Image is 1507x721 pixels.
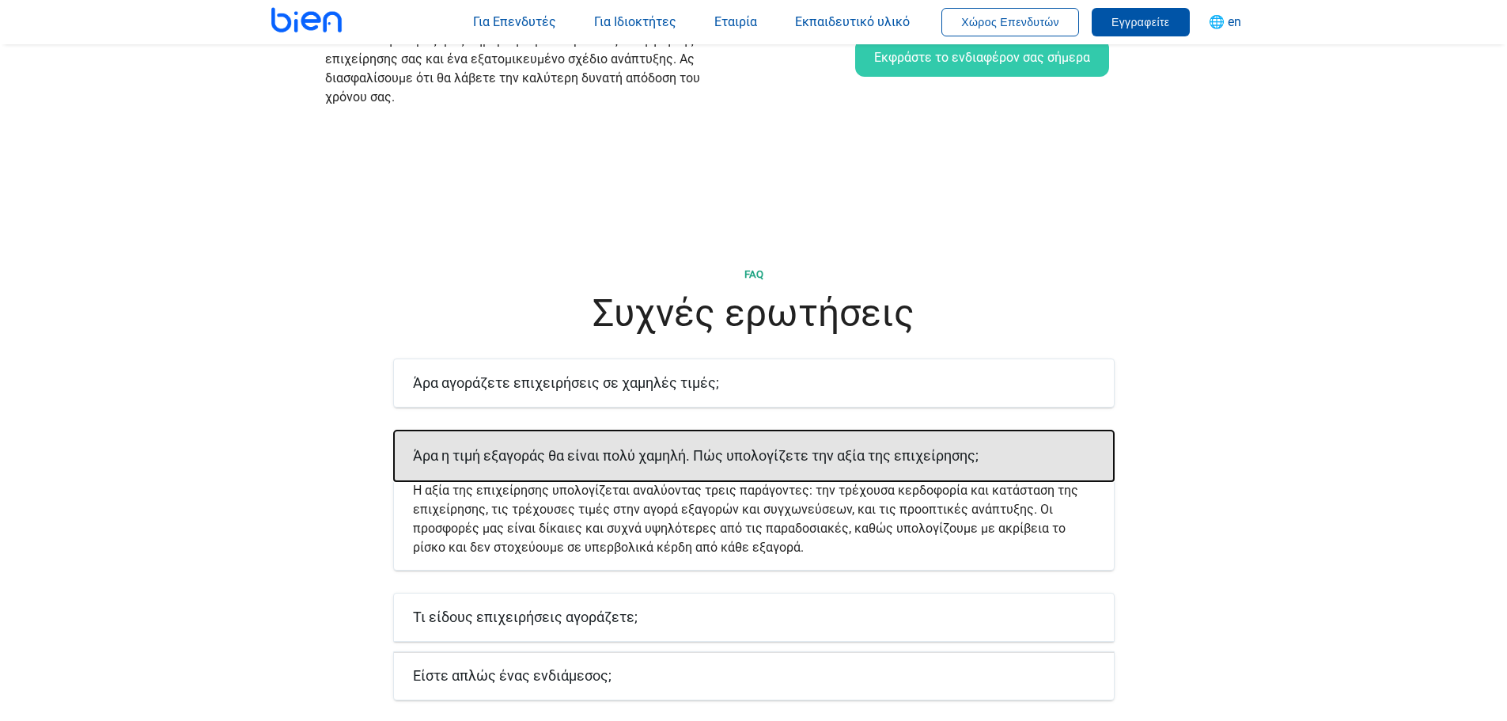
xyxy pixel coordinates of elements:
span: Για Επενδυτές [473,14,556,29]
span: Εταιρία [714,14,757,29]
div: Επικοινωνήστε μαζί μας σήμερα για μια δωρεάν αξιολόγηση της επιχείρησης σας και ένα εξατομικευμέν... [325,15,741,107]
a: Εγγραφείτε [1092,14,1190,29]
span: 🌐 en [1209,14,1241,29]
a: Χώρος Επενδυτών [941,14,1079,29]
font: Εκφράστε το ενδιαφέρον σας σήμερα [874,50,1090,65]
span: Εκπαιδευτικό υλικό [795,14,910,29]
font: Συχνές ερωτήσεις [593,290,914,336]
font: Άρα η τιμή εξαγοράς θα είναι πολύ χαμηλή. Πώς υπολογίζετε την αξία της επιχείρησης; [413,447,979,464]
button: Άρα αγοράζετε επιχειρήσεις σε χαμηλές τιμές; [394,359,1114,407]
button: Τι είδους επιχειρήσεις αγοράζετε; [394,594,1114,641]
font: FAQ [744,268,763,280]
button: Χώρος Επενδυτών [941,8,1079,36]
span: Εγγραφείτε [1111,16,1170,28]
button: Εγγραφείτε [1092,8,1190,36]
button: Είστε απλώς ένας ενδιάμεσος; [394,652,1114,700]
font: Είστε απλώς ένας ενδιάμεσος; [413,667,612,684]
font: Άρα αγοράζετε επιχειρήσεις σε χαμηλές τιμές; [413,374,719,391]
div: Η αξία της επιχείρησης υπολογίζεται αναλύοντας τρεις παράγοντες: την τρέχουσα κερδοφορία και κατά... [394,481,1114,570]
span: Για Ιδιοκτήτες [594,14,676,29]
button: Άρα η τιμή εξαγοράς θα είναι πολύ χαμηλή. Πώς υπολογίζετε την αξία της επιχείρησης; [394,431,1114,481]
span: Χώρος Επενδυτών [961,16,1059,28]
font: Τι είδους επιχειρήσεις αγοράζετε; [413,609,638,625]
